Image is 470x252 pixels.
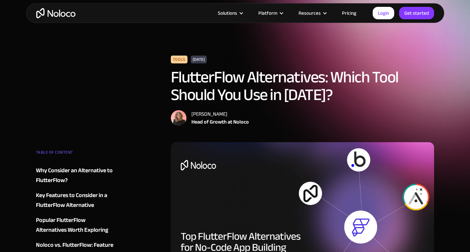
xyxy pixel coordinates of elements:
[191,56,207,63] div: [DATE]
[210,9,250,17] div: Solutions
[334,9,365,17] a: Pricing
[299,9,321,17] div: Resources
[36,191,115,210] a: Key Features to Consider in a FlutterFlow Alternative
[373,7,394,19] a: Login
[36,147,115,160] div: TABLE OF CONTENT
[36,215,115,235] a: Popular FlutterFlow Alternatives Worth Exploring
[171,56,187,63] div: Tools
[290,9,334,17] div: Resources
[171,68,434,104] h1: FlutterFlow Alternatives: Which Tool Should You Use in [DATE]?
[399,7,434,19] a: Get started
[36,8,75,18] a: home
[250,9,290,17] div: Platform
[191,110,249,118] div: [PERSON_NAME]
[218,9,237,17] div: Solutions
[191,118,249,126] div: Head of Growth at Noloco
[36,166,115,185] a: Why Consider an Alternative to FlutterFlow?
[258,9,277,17] div: Platform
